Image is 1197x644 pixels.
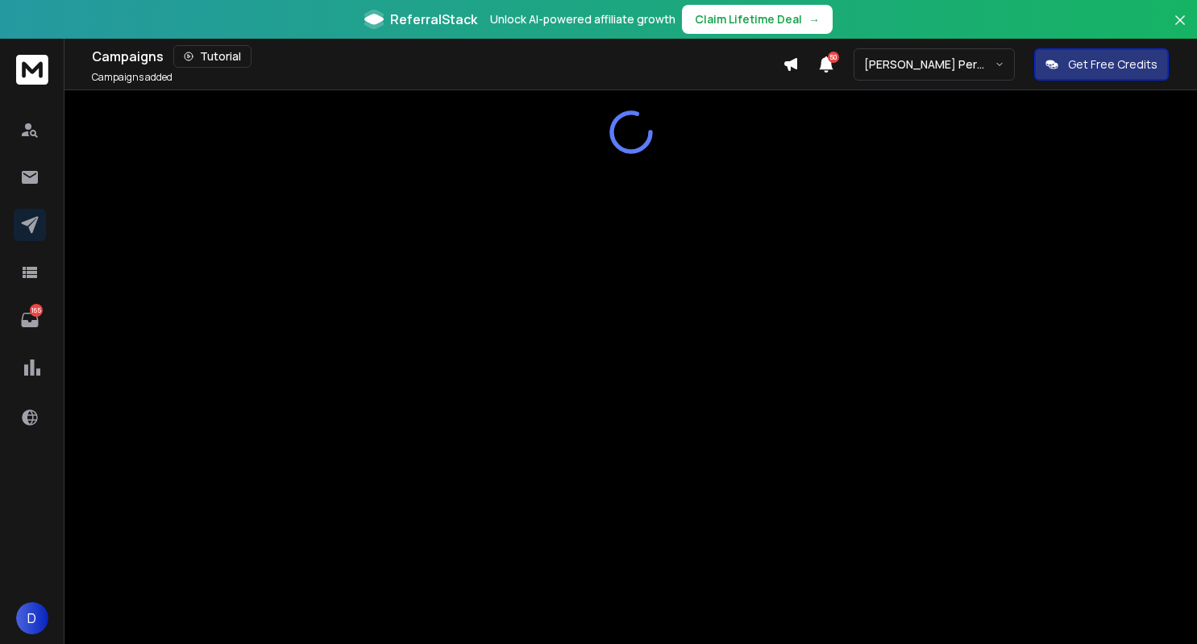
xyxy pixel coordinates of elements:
p: Get Free Credits [1068,56,1158,73]
button: Claim Lifetime Deal→ [682,5,833,34]
span: → [808,11,820,27]
span: 50 [828,52,839,63]
p: 165 [30,304,43,317]
div: Campaigns [92,45,783,68]
p: Unlock AI-powered affiliate growth [490,11,675,27]
a: 165 [14,304,46,336]
button: Tutorial [173,45,251,68]
p: [PERSON_NAME] Personal WorkSpace [864,56,995,73]
button: D [16,602,48,634]
p: Campaigns added [92,71,172,84]
button: Get Free Credits [1034,48,1169,81]
span: ReferralStack [390,10,477,29]
button: Close banner [1170,10,1191,48]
